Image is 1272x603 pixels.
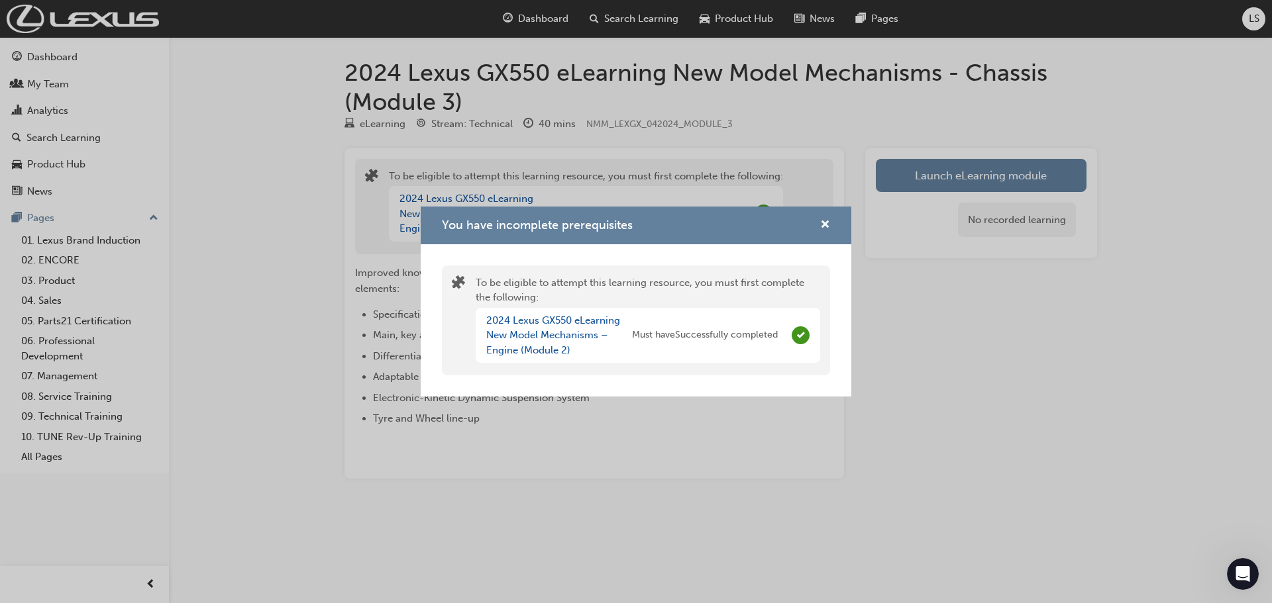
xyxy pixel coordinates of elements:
div: You have incomplete prerequisites [421,207,851,396]
button: cross-icon [820,217,830,234]
iframe: Intercom live chat [1227,558,1259,590]
div: To be eligible to attempt this learning resource, you must first complete the following: [476,275,820,366]
span: You have incomplete prerequisites [442,218,633,232]
span: cross-icon [820,220,830,232]
span: puzzle-icon [452,277,465,292]
span: Must have Successfully completed [632,328,778,343]
span: Complete [792,326,810,344]
a: 2024 Lexus GX550 eLearning New Model Mechanisms – Engine (Module 2) [486,314,620,356]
